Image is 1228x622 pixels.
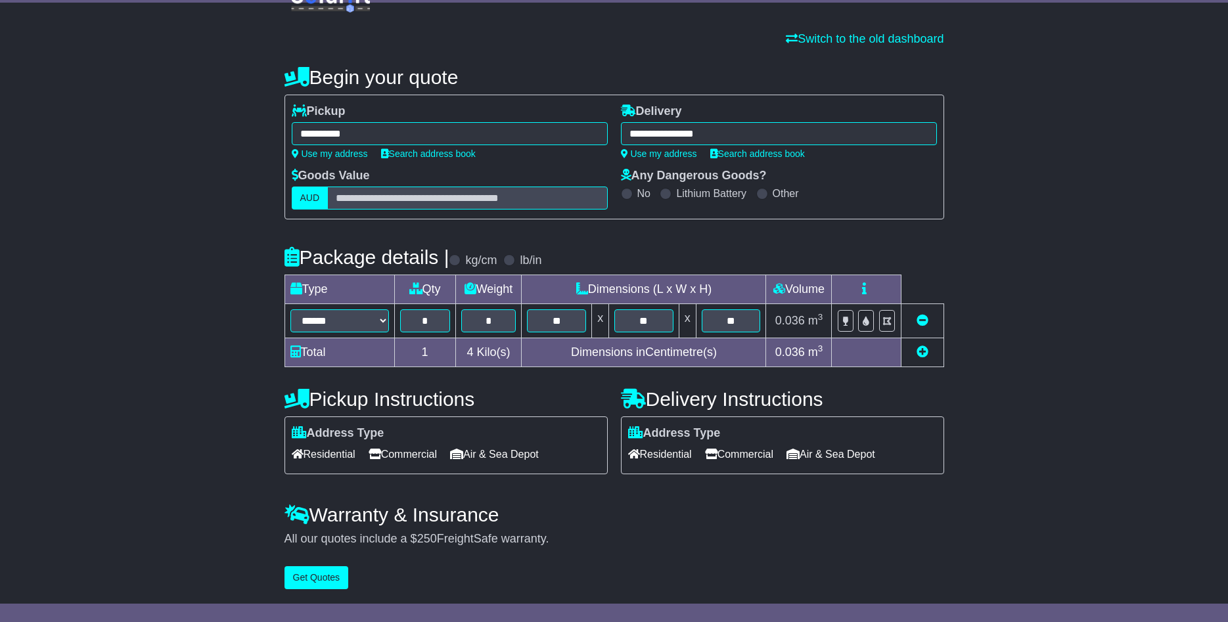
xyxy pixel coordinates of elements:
[394,338,455,367] td: 1
[917,314,928,327] a: Remove this item
[369,444,437,464] span: Commercial
[786,32,944,45] a: Switch to the old dashboard
[775,345,805,359] span: 0.036
[621,148,697,159] a: Use my address
[284,532,944,546] div: All our quotes include a $ FreightSafe warranty.
[773,187,799,200] label: Other
[818,312,823,322] sup: 3
[621,104,682,119] label: Delivery
[284,504,944,525] h4: Warranty & Insurance
[284,66,944,88] h4: Begin your quote
[292,169,370,183] label: Goods Value
[710,148,805,159] a: Search address book
[917,345,928,359] a: Add new item
[621,169,767,183] label: Any Dangerous Goods?
[284,246,449,268] h4: Package details |
[766,275,832,304] td: Volume
[284,338,394,367] td: Total
[417,532,437,545] span: 250
[676,187,746,200] label: Lithium Battery
[292,148,368,159] a: Use my address
[679,304,696,338] td: x
[450,444,539,464] span: Air & Sea Depot
[808,314,823,327] span: m
[292,426,384,441] label: Address Type
[808,345,823,359] span: m
[705,444,773,464] span: Commercial
[621,388,944,410] h4: Delivery Instructions
[292,187,329,210] label: AUD
[284,275,394,304] td: Type
[628,426,721,441] label: Address Type
[786,444,875,464] span: Air & Sea Depot
[775,314,805,327] span: 0.036
[455,275,522,304] td: Weight
[381,148,476,159] a: Search address book
[637,187,650,200] label: No
[394,275,455,304] td: Qty
[292,104,346,119] label: Pickup
[465,254,497,268] label: kg/cm
[292,444,355,464] span: Residential
[592,304,609,338] td: x
[284,388,608,410] h4: Pickup Instructions
[628,444,692,464] span: Residential
[522,275,766,304] td: Dimensions (L x W x H)
[455,338,522,367] td: Kilo(s)
[284,566,349,589] button: Get Quotes
[818,344,823,353] sup: 3
[520,254,541,268] label: lb/in
[466,345,473,359] span: 4
[522,338,766,367] td: Dimensions in Centimetre(s)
